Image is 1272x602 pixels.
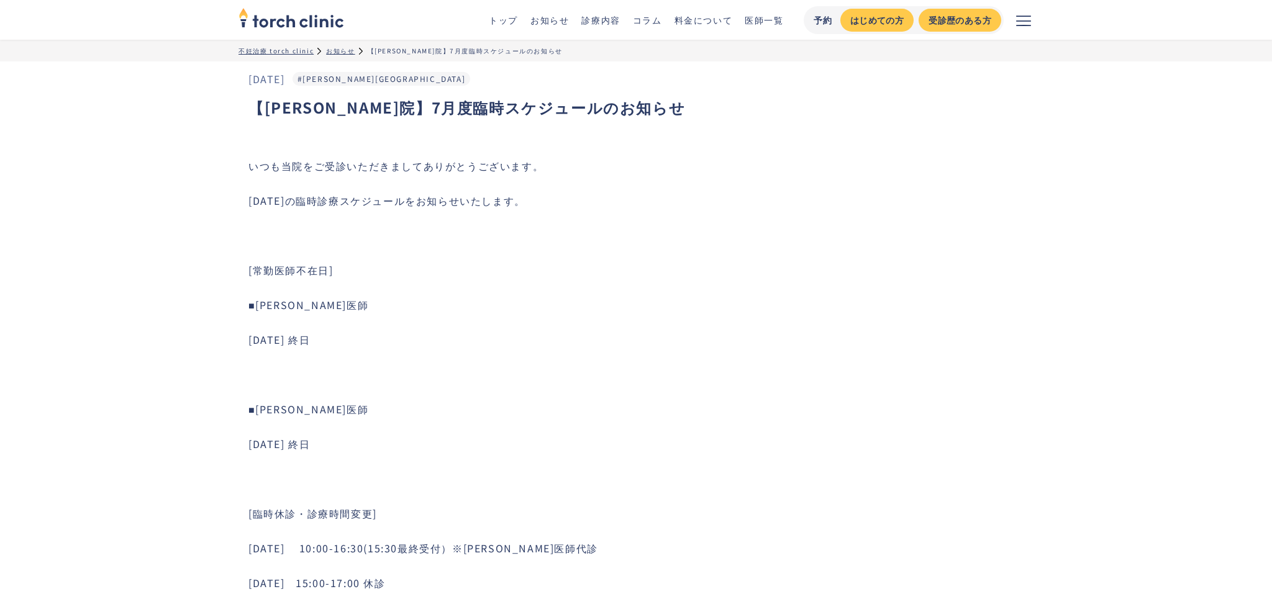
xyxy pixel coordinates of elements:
[248,575,1033,590] p: [DATE] 15:00-17:00 休診
[248,506,1033,521] p: [臨時休診・診療時間変更]
[675,14,733,26] a: 料金について
[633,14,662,26] a: コラム
[248,367,1033,382] p: ‍
[919,9,1001,32] a: 受診歴のある方
[326,46,355,55] a: お知らせ
[248,402,1033,416] p: ■[PERSON_NAME]医師
[248,332,1033,347] p: [DATE] 終日
[248,71,285,86] div: [DATE]
[850,14,904,27] div: はじめての方
[489,14,518,26] a: トップ
[248,297,1033,312] p: ■[PERSON_NAME]医師
[248,471,1033,486] p: ‍
[530,14,569,26] a: お知らせ
[298,73,466,84] a: #[PERSON_NAME][GEOGRAPHIC_DATA]
[238,4,344,31] img: torch clinic
[814,14,833,27] div: 予約
[248,96,1024,119] h1: 【[PERSON_NAME]院】7月度臨時スケジュールのお知らせ
[929,14,991,27] div: 受診歴のある方
[238,46,314,55] a: 不妊治療 torch clinic
[248,436,1033,451] p: [DATE] 終日
[745,14,783,26] a: 医師一覧
[248,263,1033,277] p: [常勤医師不在日]
[248,193,1033,208] p: [DATE]の臨時診療スケジュールをお知らせいたします。
[581,14,620,26] a: 診療内容
[248,158,1033,173] p: いつも当院をご受診いただきましてありがとうございます。
[840,9,914,32] a: はじめての方
[248,541,1033,555] p: [DATE] 10:00-16:30(15:30最終受付）※[PERSON_NAME]医師代診
[368,46,563,55] div: 【[PERSON_NAME]院】7月度臨時スケジュールのお知らせ
[238,9,344,31] a: home
[248,228,1033,243] p: ‍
